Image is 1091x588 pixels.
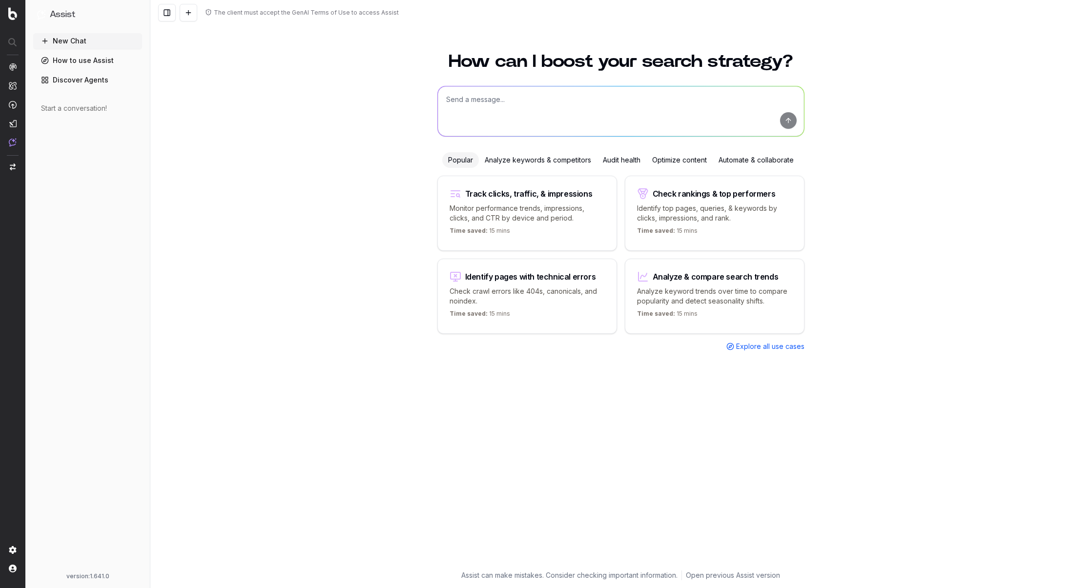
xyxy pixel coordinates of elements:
[653,190,776,198] div: Check rankings & top performers
[736,342,804,351] span: Explore all use cases
[461,570,678,580] p: Assist can make mistakes. Consider checking important information.
[637,227,675,234] span: Time saved:
[465,273,596,281] div: Identify pages with technical errors
[442,152,479,168] div: Popular
[450,227,510,239] p: 15 mins
[8,7,17,20] img: Botify logo
[713,152,800,168] div: Automate & collaborate
[637,310,698,322] p: 15 mins
[10,163,16,170] img: Switch project
[9,101,17,109] img: Activation
[437,53,804,70] h1: How can I boost your search strategy?
[637,227,698,239] p: 15 mins
[41,103,134,113] div: Start a conversation!
[37,10,46,19] img: Assist
[9,546,17,554] img: Setting
[33,33,142,49] button: New Chat
[450,227,488,234] span: Time saved:
[637,203,792,223] p: Identify top pages, queries, & keywords by clicks, impressions, and rank.
[726,342,804,351] a: Explore all use cases
[637,286,792,306] p: Analyze keyword trends over time to compare popularity and detect seasonality shifts.
[479,152,597,168] div: Analyze keywords & competitors
[33,53,142,68] a: How to use Assist
[9,120,17,127] img: Studio
[450,310,488,317] span: Time saved:
[9,138,17,146] img: Assist
[597,152,646,168] div: Audit health
[9,565,17,572] img: My account
[686,570,780,580] a: Open previous Assist version
[33,72,142,88] a: Discover Agents
[450,286,605,306] p: Check crawl errors like 404s, canonicals, and noindex.
[465,190,593,198] div: Track clicks, traffic, & impressions
[37,572,138,580] div: version: 1.641.0
[653,273,779,281] div: Analyze & compare search trends
[9,81,17,90] img: Intelligence
[214,9,399,17] div: The client must accept the GenAI Terms of Use to access Assist
[646,152,713,168] div: Optimize content
[37,8,138,21] button: Assist
[450,203,605,223] p: Monitor performance trends, impressions, clicks, and CTR by device and period.
[9,63,17,71] img: Analytics
[637,310,675,317] span: Time saved:
[450,310,510,322] p: 15 mins
[50,8,75,21] h1: Assist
